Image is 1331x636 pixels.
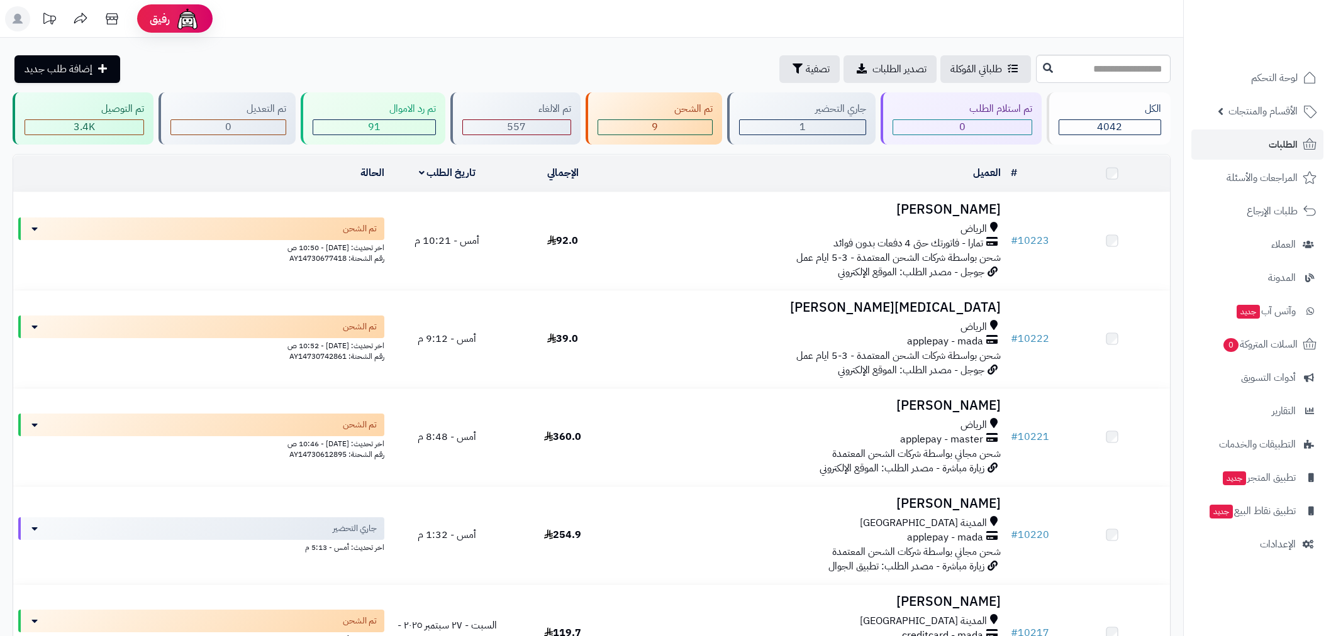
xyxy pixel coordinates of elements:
[298,92,448,145] a: تم رد الاموال 91
[1011,527,1018,542] span: #
[1011,429,1049,444] a: #10221
[1059,102,1162,116] div: الكل
[1191,196,1323,226] a: طلبات الإرجاع
[1191,229,1323,260] a: العملاء
[1208,502,1296,520] span: تطبيق نقاط البيع
[18,436,384,449] div: اخر تحديث: [DATE] - 10:46 ص
[1228,102,1298,120] span: الأقسام والمنتجات
[626,300,1001,315] h3: [MEDICAL_DATA][PERSON_NAME]
[583,92,725,145] a: تم الشحن 9
[343,615,377,627] span: تم الشحن
[74,119,95,134] span: 3.4K
[1241,369,1296,387] span: أدوات التسويق
[313,120,435,134] div: 91
[1191,296,1323,326] a: وآتس آبجديد
[289,449,384,460] span: رقم الشحنة: AY14730612895
[547,233,578,248] span: 92.0
[740,120,866,134] div: 1
[289,351,384,362] span: رقم الشحنة: AY14730742861
[860,614,987,628] span: المدينة [GEOGRAPHIC_DATA]
[907,334,983,349] span: applepay - mada
[1210,505,1233,518] span: جديد
[598,120,712,134] div: 9
[973,165,1001,180] a: العميل
[725,92,879,145] a: جاري التحضير 1
[1247,202,1298,220] span: طلبات الإرجاع
[961,222,987,236] span: الرياض
[1191,263,1323,293] a: المدونة
[1011,331,1049,346] a: #10222
[1223,338,1239,353] span: 0
[796,250,1001,265] span: شحن بواسطة شركات الشحن المعتمدة - 3-5 ايام عمل
[1191,463,1323,493] a: تطبيق المتجرجديد
[1223,471,1246,485] span: جديد
[547,331,578,346] span: 39.0
[360,165,384,180] a: الحالة
[1227,169,1298,187] span: المراجعات والأسئلة
[959,119,966,134] span: 0
[1191,429,1323,459] a: التطبيقات والخدمات
[1191,363,1323,393] a: أدوات التسويق
[313,102,436,116] div: تم رد الاموال
[289,253,384,264] span: رقم الشحنة: AY14730677418
[626,496,1001,511] h3: [PERSON_NAME]
[1011,233,1049,248] a: #10223
[950,62,1002,77] span: طلباتي المُوكلة
[25,62,92,77] span: إضافة طلب جديد
[1011,331,1018,346] span: #
[18,540,384,553] div: اخر تحديث: أمس - 5:13 م
[1191,529,1323,559] a: الإعدادات
[448,92,584,145] a: تم الالغاء 557
[796,348,1001,363] span: شحن بواسطة شركات الشحن المعتمدة - 3-5 ايام عمل
[10,92,156,145] a: تم التوصيل 3.4K
[171,120,286,134] div: 0
[462,102,572,116] div: تم الالغاء
[415,233,479,248] span: أمس - 10:21 م
[368,119,381,134] span: 91
[900,432,983,447] span: applepay - master
[343,419,377,431] span: تم الشحن
[1251,69,1298,87] span: لوحة التحكم
[225,119,231,134] span: 0
[1271,236,1296,253] span: العملاء
[418,331,476,346] span: أمس - 9:12 م
[333,522,377,535] span: جاري التحضير
[626,398,1001,413] h3: [PERSON_NAME]
[832,544,1001,559] span: شحن مجاني بواسطة شركات الشحن المعتمدة
[820,461,984,476] span: زيارة مباشرة - مصدر الطلب: الموقع الإلكتروني
[14,55,120,83] a: إضافة طلب جديد
[779,55,840,83] button: تصفية
[598,102,713,116] div: تم الشحن
[1268,269,1296,287] span: المدونة
[25,120,143,134] div: 3384
[872,62,927,77] span: تصدير الطلبات
[739,102,867,116] div: جاري التحضير
[1260,535,1296,553] span: الإعدادات
[544,527,581,542] span: 254.9
[940,55,1031,83] a: طلباتي المُوكلة
[418,429,476,444] span: أمس - 8:48 م
[878,92,1044,145] a: تم استلام الطلب 0
[1269,136,1298,153] span: الطلبات
[418,527,476,542] span: أمس - 1:32 م
[175,6,200,31] img: ai-face.png
[626,595,1001,609] h3: [PERSON_NAME]
[828,559,984,574] span: زيارة مباشرة - مصدر الطلب: تطبيق الجوال
[150,11,170,26] span: رفيق
[1245,28,1319,55] img: logo-2.png
[1219,436,1296,453] span: التطبيقات والخدمات
[833,236,983,251] span: تمارا - فاتورتك حتى 4 دفعات بدون فوائد
[1097,119,1122,134] span: 4042
[507,119,526,134] span: 557
[1235,302,1296,320] span: وآتس آب
[961,418,987,432] span: الرياض
[1237,305,1260,319] span: جديد
[832,446,1001,461] span: شحن مجاني بواسطة شركات الشحن المعتمدة
[1011,165,1017,180] a: #
[1272,402,1296,420] span: التقارير
[838,363,984,378] span: جوجل - مصدر الطلب: الموقع الإلكتروني
[961,320,987,334] span: الرياض
[1191,129,1323,160] a: الطلبات
[170,102,287,116] div: تم التعديل
[1222,469,1296,486] span: تطبيق المتجر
